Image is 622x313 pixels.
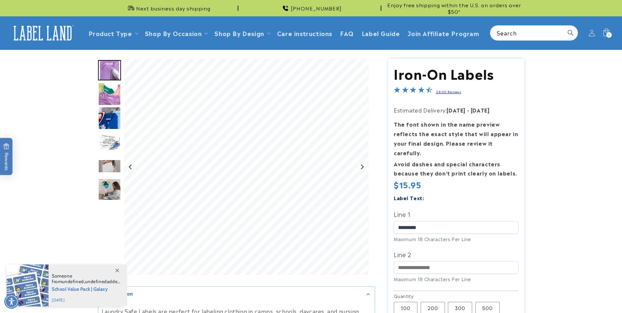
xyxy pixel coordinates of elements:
[136,5,211,11] span: Next business day shipping
[98,287,375,302] summary: Description
[3,143,10,171] span: Rewards
[394,65,518,82] h1: Iron-On Labels
[394,160,517,177] strong: Avoid dashes and special characters because they don’t print clearly on labels.
[277,29,332,37] span: Care instructions
[98,155,121,177] div: Go to slide 5
[98,60,121,80] img: Iron on name label being ironed to shirt
[336,25,358,41] a: FAQ
[98,107,121,130] img: Iron on name labels ironed to shirt collar
[5,261,83,280] iframe: Sign Up via Text for Offers
[471,106,490,114] strong: [DATE]
[357,162,366,171] button: Next slide
[98,107,121,130] div: Go to slide 3
[384,2,524,14] span: Enjoy free shipping within the U.S. on orders over $50*
[394,276,518,282] div: Maximum 18 Characters Per Line
[4,294,19,309] div: Accessibility Menu
[436,89,461,94] a: 2800 Reviews - open in a new tab
[98,159,121,173] img: null
[52,284,120,293] span: School Value Pack | Galaxy
[340,29,354,37] span: FAQ
[89,29,132,37] a: Product Type
[126,162,135,171] button: Go to last slide
[141,25,211,41] summary: Shop By Occasion
[404,25,483,41] a: Join Affiliate Program
[394,293,414,299] legend: Quantity
[408,29,479,37] span: Join Affiliate Program
[394,236,518,242] div: Maximum 18 Characters Per Line
[85,25,141,41] summary: Product Type
[358,25,404,41] a: Label Guide
[394,178,421,190] span: $15.95
[273,25,336,41] a: Care instructions
[98,131,121,154] div: Go to slide 4
[394,249,518,260] label: Line 2
[589,282,615,306] iframe: Gorgias live chat messenger
[394,105,518,115] p: Estimated Delivery:
[214,29,264,37] a: Shop By Design
[52,273,120,284] span: Someone from , added this product to their cart.
[145,29,202,37] span: Shop By Occasion
[10,23,75,43] img: Label Land
[211,25,273,41] summary: Shop By Design
[394,120,518,156] strong: The font shown in the name preview reflects the exact style that will appear in your final design...
[394,209,518,219] label: Line 1
[8,20,78,46] a: Label Land
[608,32,610,38] span: 2
[85,279,107,284] span: undefined
[98,131,121,154] img: Iron-on name labels with an iron
[98,178,121,201] div: Go to slide 6
[467,106,470,114] strong: -
[291,5,342,11] span: [PHONE_NUMBER]
[362,29,400,37] span: Label Guide
[98,83,121,106] div: Go to slide 2
[62,279,84,284] span: undefined
[98,178,121,201] img: Iron-On Labels - Label Land
[98,59,121,82] div: Go to slide 1
[98,83,121,106] img: Iron on name tags ironed to a t-shirt
[52,297,120,303] span: [DATE]
[447,106,466,114] strong: [DATE]
[563,26,578,40] button: Search
[394,194,424,201] label: Label Text:
[394,87,432,95] span: 4.5-star overall rating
